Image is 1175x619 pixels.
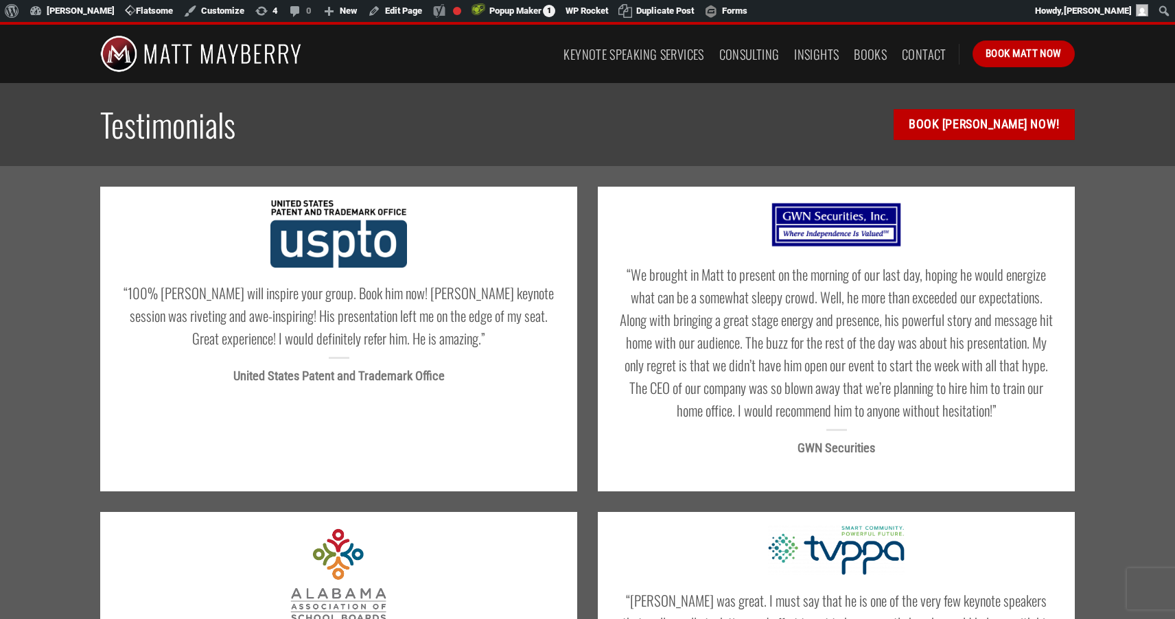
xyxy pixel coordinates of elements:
[768,526,905,575] img: TVPPA Logo
[798,441,875,455] strong: GWN Securities
[543,5,555,17] span: 1
[854,42,887,67] a: Books
[794,42,839,67] a: Insights
[768,200,905,249] img: GWN LOGO
[909,115,1059,135] span: Book [PERSON_NAME] Now!
[1064,5,1132,16] span: [PERSON_NAME]
[973,40,1075,67] a: Book Matt Now
[100,100,235,148] span: Testimonials
[894,109,1075,140] a: Book [PERSON_NAME] Now!
[563,42,703,67] a: Keynote Speaking Services
[453,7,461,15] div: Focus keyphrase not set
[902,42,946,67] a: Contact
[233,369,445,383] strong: United States Patent and Trademark Office
[100,25,301,83] img: Matt Mayberry
[121,281,557,349] h4: “100% [PERSON_NAME] will inspire your group. Book him now! [PERSON_NAME] keynote session was rive...
[986,45,1062,62] span: Book Matt Now
[719,42,780,67] a: Consulting
[618,263,1054,422] h4: “We brought in Matt to present on the morning of our last day, hoping he would energize what can ...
